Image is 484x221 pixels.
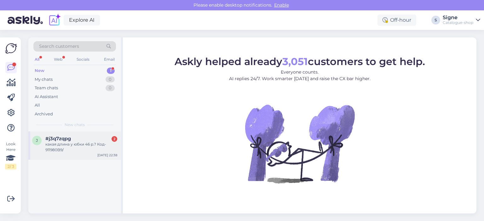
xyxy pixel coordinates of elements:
div: All [33,55,41,64]
div: Web [53,55,64,64]
span: New chats [65,122,85,128]
div: AI Assistant [35,94,58,100]
div: Socials [75,55,91,64]
a: Explore AI [64,15,100,25]
div: Team chats [35,85,58,91]
div: 2 / 3 [5,164,16,169]
div: Catalogue-shop [443,20,473,25]
span: j [36,138,38,143]
div: какая длина у юбки 46 р.? Код- 911980B9/ [45,141,117,153]
a: SigneCatalogue-shop [443,15,480,25]
div: 2 [112,136,117,142]
span: Askly helped already customers to get help. [175,55,425,67]
div: 0 [106,85,115,91]
span: #j3q7zqpg [45,136,71,141]
p: Everyone counts. AI replies 24/7. Work smarter [DATE] and raise the CX bar higher. [175,69,425,82]
span: Search customers [39,43,79,50]
img: No Chat active [243,87,356,200]
span: Enable [272,2,291,8]
div: Signe [443,15,473,20]
img: explore-ai [48,14,61,27]
div: All [35,102,40,108]
div: Archived [35,111,53,117]
div: 1 [107,68,115,74]
div: New [35,68,44,74]
div: Email [103,55,116,64]
div: 0 [106,76,115,83]
b: 3,051 [282,55,308,67]
img: Askly Logo [5,42,17,54]
div: Look Here [5,141,16,169]
div: My chats [35,76,53,83]
div: [DATE] 22:38 [97,153,117,157]
div: Off-hour [377,14,416,26]
div: S [431,16,440,25]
